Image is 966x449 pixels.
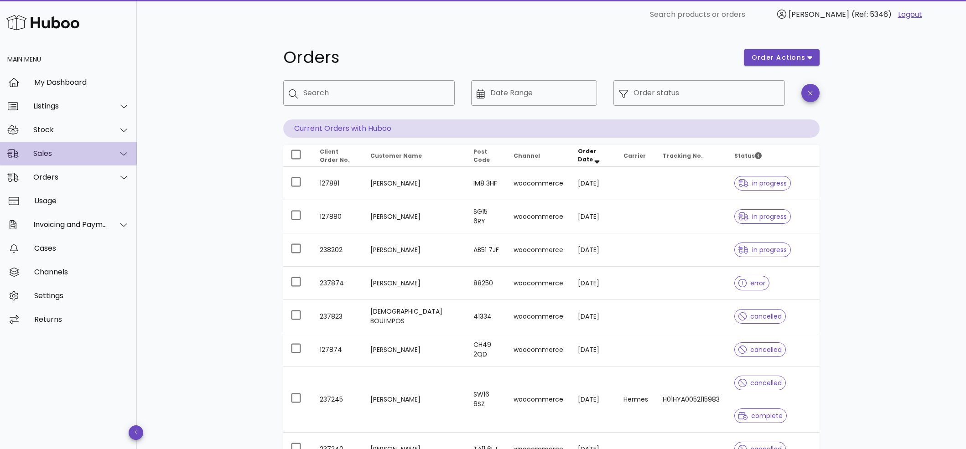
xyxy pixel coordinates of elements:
[571,145,616,167] th: Order Date: Sorted descending. Activate to remove sorting.
[738,213,787,220] span: in progress
[363,300,466,333] td: [DEMOGRAPHIC_DATA] BOULMPOS
[363,233,466,267] td: [PERSON_NAME]
[514,152,540,160] span: Channel
[33,220,108,229] div: Invoicing and Payments
[738,180,787,186] span: in progress
[312,233,363,267] td: 238202
[363,333,466,366] td: [PERSON_NAME]
[363,145,466,167] th: Customer Name
[473,148,490,164] span: Post Code
[466,200,507,233] td: SG15 6RY
[33,149,108,158] div: Sales
[312,300,363,333] td: 237823
[571,233,616,267] td: [DATE]
[616,145,655,167] th: Carrier
[663,152,703,160] span: Tracking No.
[33,102,108,110] div: Listings
[312,267,363,300] td: 237874
[506,267,571,300] td: woocommerce
[738,280,765,286] span: error
[34,196,130,205] div: Usage
[571,267,616,300] td: [DATE]
[655,145,727,167] th: Tracking No.
[506,200,571,233] td: woocommerce
[312,167,363,200] td: 127881
[6,13,79,32] img: Huboo Logo
[312,145,363,167] th: Client Order No.
[738,346,782,353] span: cancelled
[320,148,350,164] span: Client Order No.
[578,147,596,163] span: Order Date
[506,300,571,333] td: woocommerce
[312,200,363,233] td: 127880
[571,366,616,433] td: [DATE]
[571,200,616,233] td: [DATE]
[727,145,820,167] th: Status
[34,315,130,324] div: Returns
[506,333,571,366] td: woocommerce
[312,333,363,366] td: 127874
[571,300,616,333] td: [DATE]
[571,167,616,200] td: [DATE]
[363,200,466,233] td: [PERSON_NAME]
[738,313,782,320] span: cancelled
[363,366,466,433] td: [PERSON_NAME]
[898,9,922,20] a: Logout
[751,53,806,62] span: order actions
[363,267,466,300] td: [PERSON_NAME]
[33,173,108,181] div: Orders
[655,366,727,433] td: H01HYA0052115983
[466,366,507,433] td: SW16 6SZ
[506,167,571,200] td: woocommerce
[738,413,783,419] span: complete
[789,9,849,20] span: [PERSON_NAME]
[283,119,820,138] p: Current Orders with Huboo
[616,366,655,433] td: Hermes
[34,244,130,253] div: Cases
[466,233,507,267] td: AB51 7JF
[34,268,130,276] div: Channels
[744,49,820,66] button: order actions
[738,247,787,253] span: in progress
[33,125,108,134] div: Stock
[312,366,363,433] td: 237245
[571,333,616,366] td: [DATE]
[370,152,422,160] span: Customer Name
[506,366,571,433] td: woocommerce
[466,300,507,333] td: 41334
[34,78,130,87] div: My Dashboard
[283,49,733,66] h1: Orders
[466,333,507,366] td: CH49 2QD
[466,167,507,200] td: IM8 3HF
[734,152,762,160] span: Status
[466,267,507,300] td: 88250
[466,145,507,167] th: Post Code
[34,291,130,300] div: Settings
[738,380,782,386] span: cancelled
[506,145,571,167] th: Channel
[623,152,646,160] span: Carrier
[506,233,571,267] td: woocommerce
[852,9,892,20] span: (Ref: 5346)
[363,167,466,200] td: [PERSON_NAME]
